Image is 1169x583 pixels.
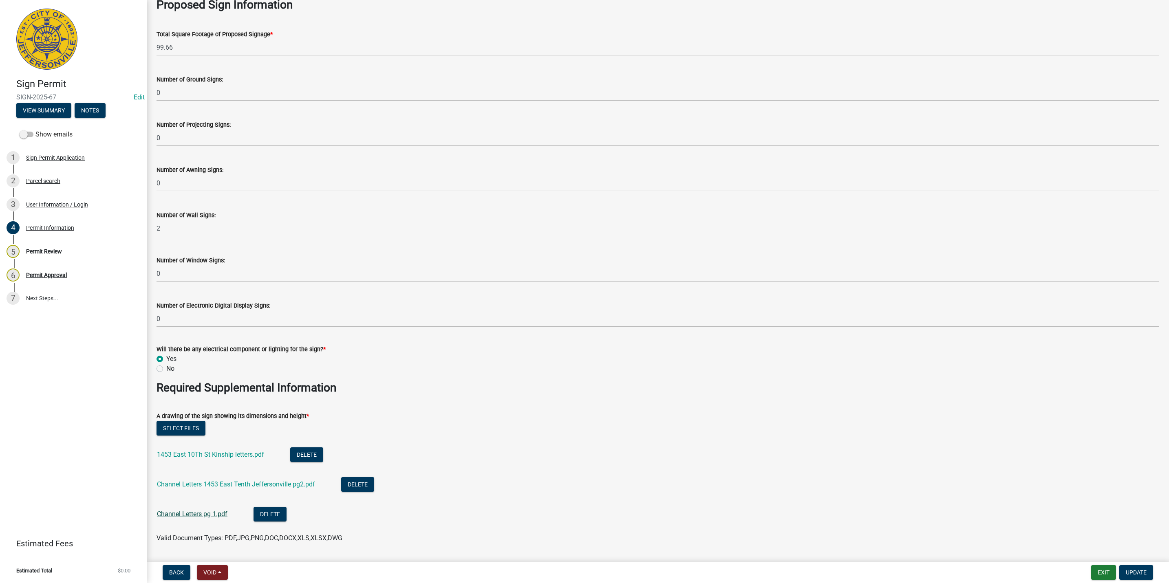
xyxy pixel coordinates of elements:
button: Exit [1091,565,1116,580]
label: Yes [166,354,176,364]
a: 1453 East 10Th St Kinship letters.pdf [157,451,264,458]
label: A drawing of the sign showing its dimensions and height [157,414,309,419]
h4: Sign Permit [16,78,140,90]
wm-modal-confirm: Notes [75,108,106,114]
a: Estimated Fees [7,535,134,552]
button: Update [1119,565,1153,580]
div: Permit Approval [26,272,67,278]
button: Delete [341,477,374,492]
label: Show emails [20,130,73,139]
wm-modal-confirm: Delete Document [290,451,323,459]
img: City of Jeffersonville, Indiana [16,9,77,70]
wm-modal-confirm: Edit Application Number [134,93,145,101]
div: Permit Information [26,225,74,231]
div: 4 [7,221,20,234]
label: Number of Projecting Signs: [157,122,231,128]
button: Delete [254,507,287,521]
wm-modal-confirm: Delete Document [341,481,374,489]
a: Channel Letters 1453 East Tenth Jeffersonville pg2.pdf [157,480,315,488]
div: 7 [7,292,20,305]
wm-modal-confirm: Summary [16,108,71,114]
wm-modal-confirm: Delete Document [254,511,287,519]
label: Number of Awning Signs: [157,167,223,173]
span: Back [169,569,184,576]
div: Parcel search [26,178,60,184]
label: Number of Wall Signs: [157,213,216,218]
span: SIGN-2025-67 [16,93,130,101]
button: Void [197,565,228,580]
div: 1 [7,151,20,164]
label: Will there be any electrical component or lighting for the sign? [157,347,326,352]
div: 2 [7,174,20,187]
strong: Required Supplemental Information [157,381,336,394]
div: 3 [7,198,20,211]
span: Valid Document Types: PDF,JPG,PNG,DOC,DOCX,XLS,XLSX,DWG [157,534,342,542]
div: Permit Review [26,249,62,254]
span: Update [1126,569,1147,576]
a: Edit [134,93,145,101]
button: Delete [290,447,323,462]
button: View Summary [16,103,71,118]
div: User Information / Login [26,202,88,207]
label: Total Square Footage of Proposed Signage [157,32,273,37]
button: Notes [75,103,106,118]
button: Back [163,565,190,580]
span: Void [203,569,216,576]
div: 5 [7,245,20,258]
span: Estimated Total [16,568,52,573]
span: $0.00 [118,568,130,573]
button: Select files [157,421,205,436]
label: Number of Electronic Digital Display Signs: [157,303,270,309]
label: Number of Window Signs: [157,258,225,264]
div: 6 [7,268,20,282]
label: Number of Ground Signs: [157,77,223,83]
a: Channel Letters pg 1.pdf [157,510,227,518]
label: No [166,364,174,374]
div: Sign Permit Application [26,155,85,161]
